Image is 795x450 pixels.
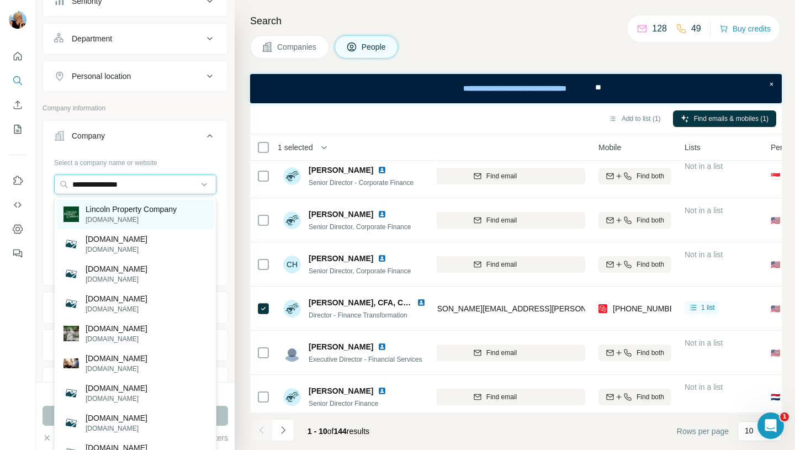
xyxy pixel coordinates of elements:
button: HQ location [43,332,227,358]
span: Not in a list [685,383,723,391]
button: Navigate to next page [272,419,294,441]
span: [PERSON_NAME] [309,209,373,220]
span: Find both [637,392,664,402]
button: Find email [405,389,585,405]
span: Rows per page [677,426,729,437]
span: of [327,427,334,436]
span: Find both [637,171,664,181]
p: [DOMAIN_NAME] [86,323,147,334]
div: Personal location [72,71,131,82]
span: Senior Director - Corporate Finance [309,179,414,187]
img: Lincoln Property Company [63,207,79,222]
span: Find emails & mobiles (1) [694,114,768,124]
span: Find email [486,392,517,402]
span: 1 list [701,303,715,313]
button: Buy credits [719,21,771,36]
button: Find email [405,212,585,229]
button: Dashboard [9,219,26,239]
span: Senior Director, Corporate Finance [309,267,411,275]
p: [DOMAIN_NAME] [86,215,177,225]
button: Annual revenue ($) [43,369,227,396]
p: 49 [691,22,701,35]
button: Find both [598,212,671,229]
span: Find both [637,260,664,269]
span: 🇳🇱 [771,391,780,403]
button: Find email [405,345,585,361]
button: Use Surfe on LinkedIn [9,171,26,190]
iframe: Banner [250,74,782,103]
button: Find both [598,256,671,273]
button: Company [43,123,227,153]
p: [DOMAIN_NAME] [86,383,147,394]
p: [DOMAIN_NAME] [86,274,147,284]
span: 🇺🇸 [771,215,780,226]
p: [DOMAIN_NAME] [86,423,147,433]
span: 🇺🇸 [771,259,780,270]
iframe: Intercom live chat [757,412,784,439]
span: Not in a list [685,162,723,171]
span: 1 selected [278,142,313,153]
span: Find both [637,215,664,225]
img: Avatar [283,300,301,317]
span: 🇺🇸 [771,303,780,314]
img: marilynkerrlpc.com [63,296,79,311]
button: My lists [9,119,26,139]
div: Select a company name or website [54,153,216,168]
button: Find both [598,345,671,361]
span: results [308,427,369,436]
div: CH [283,256,301,273]
span: Companies [277,41,317,52]
span: Director - Finance Transformation [309,311,407,319]
span: 1 - 10 [308,427,327,436]
span: 🇸🇬 [771,171,780,182]
img: toulpc.com [63,385,79,401]
span: Find email [486,171,517,181]
span: [PERSON_NAME] [309,165,373,176]
button: Search [9,71,26,91]
img: LinkedIn logo [378,166,386,174]
span: 144 [334,427,347,436]
span: [PERSON_NAME], CFA, CAIA [309,298,416,307]
p: [DOMAIN_NAME] [86,304,147,314]
button: Personal location [43,63,227,89]
p: [DOMAIN_NAME] [86,334,147,344]
span: [PERSON_NAME] [309,253,373,264]
img: Avatar [9,11,26,29]
span: 🇺🇸 [771,347,780,358]
button: Department [43,25,227,52]
span: People [362,41,387,52]
img: galandentalpc.com [63,266,79,282]
button: Enrich CSV [9,95,26,115]
button: Find both [598,168,671,184]
button: Find email [405,256,585,273]
p: 128 [652,22,667,35]
button: Industry [43,294,227,321]
img: Avatar [283,167,301,185]
img: LinkedIn logo [378,387,386,395]
img: sharonbienlpc.com [63,326,79,341]
span: Not in a list [685,338,723,347]
img: LinkedIn logo [378,254,386,263]
div: Company [72,130,105,141]
img: provider prospeo logo [598,303,607,314]
span: Lists [685,142,701,153]
div: Department [72,33,112,44]
p: [DOMAIN_NAME] [86,245,147,255]
span: Senior Director, Corporate Finance [309,223,411,231]
span: [PERSON_NAME] [309,341,373,352]
span: Find email [486,260,517,269]
p: [DOMAIN_NAME] [86,353,147,364]
button: Find email [405,168,585,184]
img: Avatar [283,388,301,406]
p: Lincoln Property Company [86,204,177,215]
h4: Search [250,13,782,29]
img: desiricelpc.com [63,358,79,369]
p: [DOMAIN_NAME] [86,234,147,245]
span: Not in a list [685,206,723,215]
p: [DOMAIN_NAME] [86,394,147,404]
span: [PERSON_NAME][EMAIL_ADDRESS][PERSON_NAME][DOMAIN_NAME] [419,304,677,313]
p: [DOMAIN_NAME] [86,364,147,374]
span: 1 [780,412,789,421]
